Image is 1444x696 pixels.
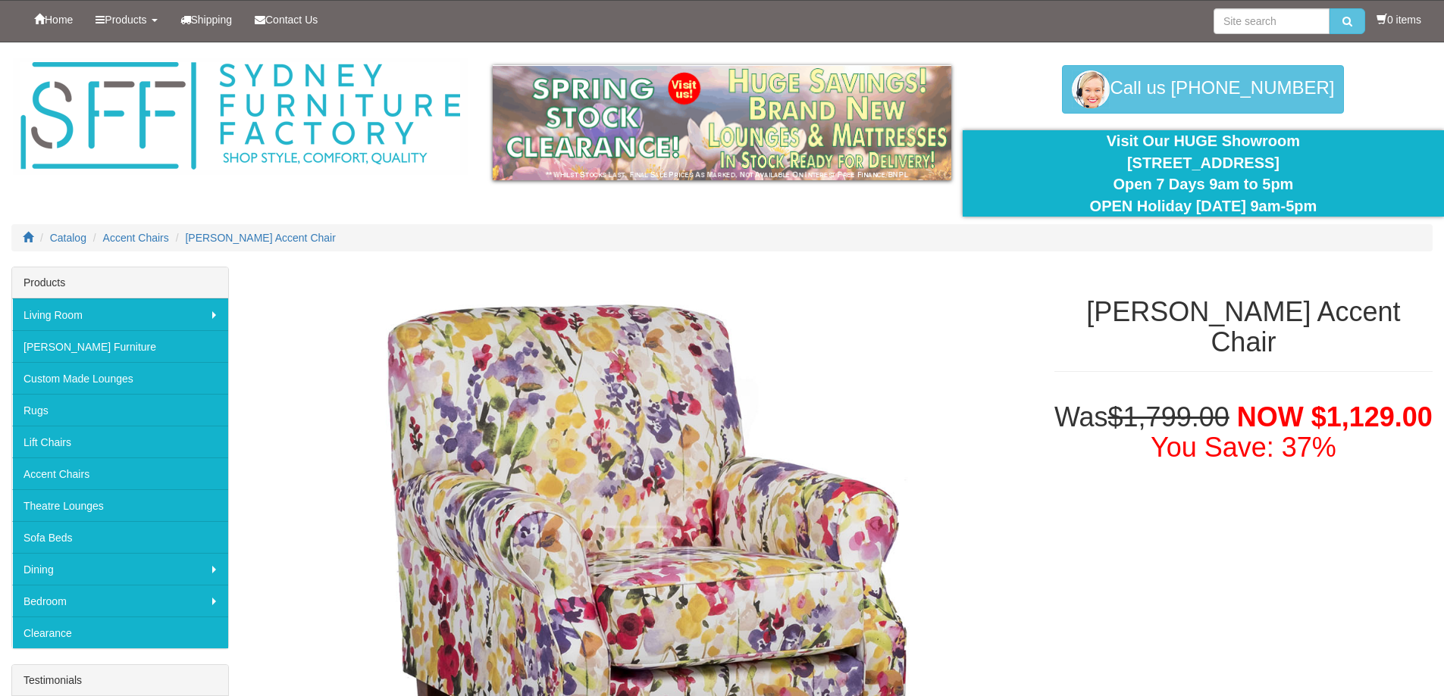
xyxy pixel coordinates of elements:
[12,457,228,489] a: Accent Chairs
[265,14,318,26] span: Contact Us
[185,232,335,244] a: [PERSON_NAME] Accent Chair
[12,426,228,457] a: Lift Chairs
[12,553,228,585] a: Dining
[169,1,244,39] a: Shipping
[23,1,84,39] a: Home
[105,14,146,26] span: Products
[12,394,228,426] a: Rugs
[1237,401,1433,432] span: NOW $1,129.00
[1108,401,1229,432] del: $1,799.00
[974,130,1433,217] div: Visit Our HUGE Showroom [STREET_ADDRESS] Open 7 Days 9am to 5pm OPEN Holiday [DATE] 9am-5pm
[12,298,228,330] a: Living Room
[12,489,228,521] a: Theatre Lounges
[45,14,73,26] span: Home
[12,585,228,616] a: Bedroom
[243,1,329,39] a: Contact Us
[493,65,951,180] img: spring-sale.gif
[12,362,228,394] a: Custom Made Lounges
[13,58,468,175] img: Sydney Furniture Factory
[1214,8,1330,34] input: Site search
[103,232,169,244] a: Accent Chairs
[191,14,233,26] span: Shipping
[12,665,228,696] div: Testimonials
[1054,402,1433,462] h1: Was
[84,1,168,39] a: Products
[1377,12,1421,27] li: 0 items
[12,616,228,648] a: Clearance
[1151,432,1336,463] font: You Save: 37%
[12,267,228,298] div: Products
[12,521,228,553] a: Sofa Beds
[50,232,86,244] a: Catalog
[1054,297,1433,357] h1: [PERSON_NAME] Accent Chair
[12,330,228,362] a: [PERSON_NAME] Furniture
